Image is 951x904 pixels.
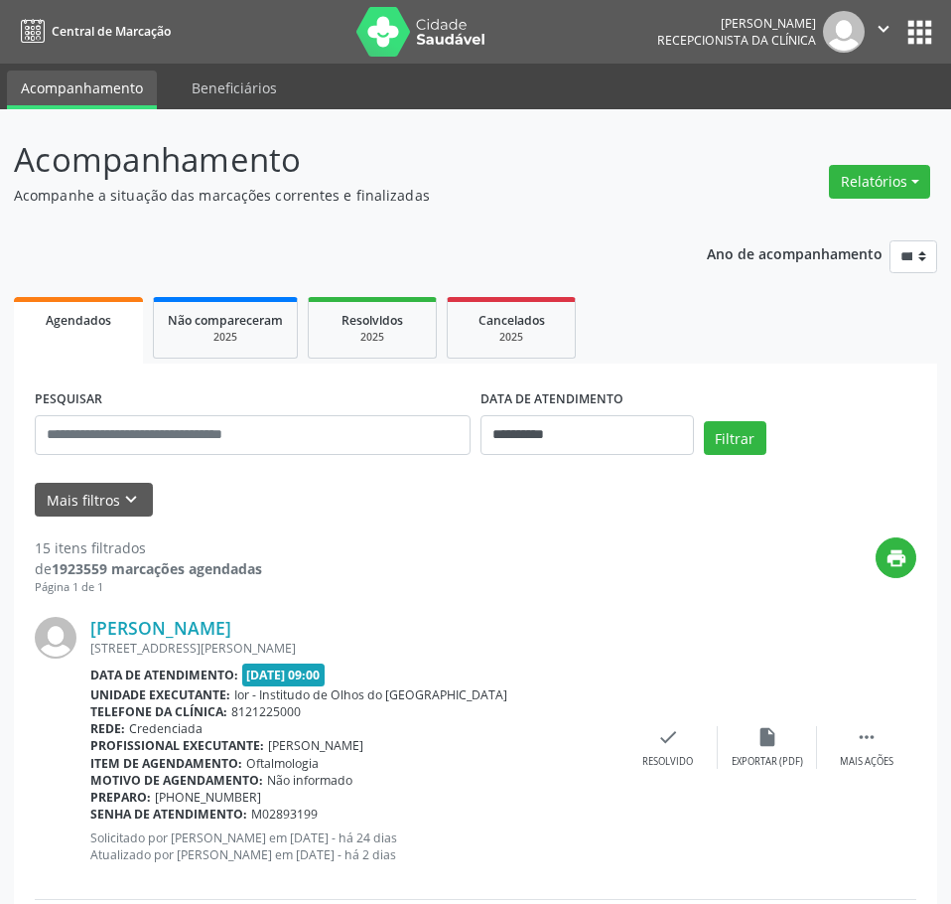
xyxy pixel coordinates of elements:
button: Relatórios [829,165,930,199]
b: Rede: [90,720,125,737]
b: Item de agendamento: [90,755,242,772]
i: print [885,547,907,569]
i:  [856,726,878,748]
img: img [823,11,865,53]
span: Não compareceram [168,312,283,329]
div: Página 1 de 1 [35,579,262,596]
span: M02893199 [251,806,318,823]
span: [PERSON_NAME] [268,737,363,754]
a: Central de Marcação [14,15,171,48]
button:  [865,11,902,53]
span: Agendados [46,312,111,329]
div: [STREET_ADDRESS][PERSON_NAME] [90,640,618,657]
p: Acompanhe a situação das marcações correntes e finalizadas [14,185,660,206]
a: Beneficiários [178,71,291,105]
b: Data de atendimento: [90,667,238,683]
div: 2025 [168,330,283,345]
button: Filtrar [704,421,766,455]
span: Não informado [267,772,352,789]
b: Senha de atendimento: [90,806,247,823]
span: Cancelados [478,312,545,329]
i:  [873,18,894,40]
b: Unidade executante: [90,686,230,703]
div: Mais ações [840,755,893,769]
span: Resolvidos [341,312,403,329]
img: img [35,617,76,659]
div: 2025 [323,330,422,345]
div: [PERSON_NAME] [657,15,816,32]
i: insert_drive_file [756,726,778,748]
div: Exportar (PDF) [732,755,803,769]
button: Mais filtroskeyboard_arrow_down [35,483,153,518]
b: Telefone da clínica: [90,703,227,720]
i: keyboard_arrow_down [120,489,142,511]
i: check [657,726,679,748]
button: print [876,537,916,578]
b: Preparo: [90,789,151,806]
span: Ior - Institudo de Olhos do [GEOGRAPHIC_DATA] [234,686,507,703]
span: Recepcionista da clínica [657,32,816,49]
a: [PERSON_NAME] [90,617,231,639]
div: de [35,558,262,579]
div: Resolvido [642,755,693,769]
div: 2025 [462,330,561,345]
strong: 1923559 marcações agendadas [52,559,262,578]
label: PESQUISAR [35,384,102,415]
label: DATA DE ATENDIMENTO [480,384,623,415]
span: [PHONE_NUMBER] [155,789,261,806]
span: Central de Marcação [52,23,171,40]
div: 15 itens filtrados [35,537,262,558]
span: Credenciada [129,720,203,737]
button: apps [902,15,937,50]
p: Solicitado por [PERSON_NAME] em [DATE] - há 24 dias Atualizado por [PERSON_NAME] em [DATE] - há 2... [90,829,618,863]
p: Acompanhamento [14,135,660,185]
b: Motivo de agendamento: [90,772,263,789]
p: Ano de acompanhamento [707,240,883,265]
b: Profissional executante: [90,737,264,754]
span: [DATE] 09:00 [242,664,326,686]
span: 8121225000 [231,703,301,720]
span: Oftalmologia [246,755,319,772]
a: Acompanhamento [7,71,157,109]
